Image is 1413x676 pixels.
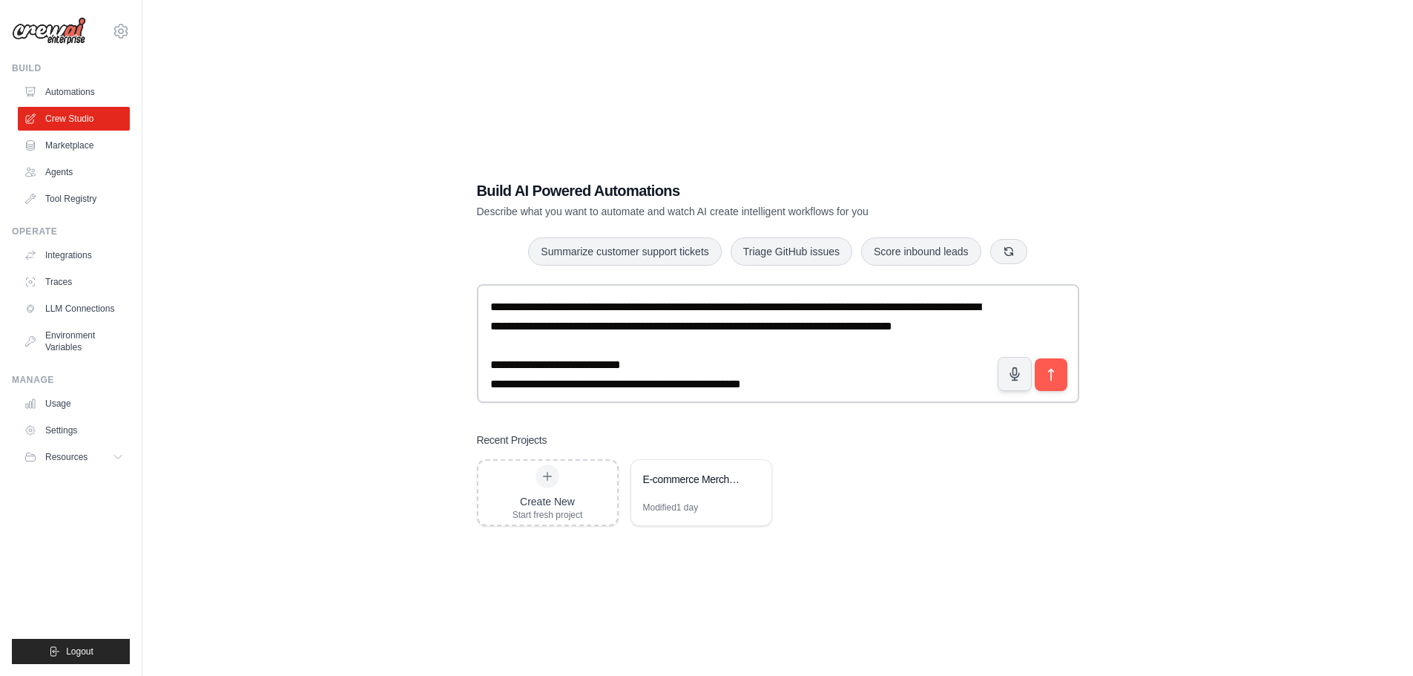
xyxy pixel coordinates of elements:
button: Score inbound leads [861,237,981,266]
div: E-commerce Merchandise Intelligence Assistant [643,472,745,487]
a: Environment Variables [18,324,130,359]
a: Tool Registry [18,187,130,211]
h1: Build AI Powered Automations [477,180,975,201]
div: Modified 1 day [643,502,699,513]
div: Manage [12,374,130,386]
a: Crew Studio [18,107,130,131]
a: Marketplace [18,134,130,157]
span: Resources [45,451,88,463]
iframe: Chat Widget [1339,605,1413,676]
p: Describe what you want to automate and watch AI create intelligent workflows for you [477,204,975,219]
a: LLM Connections [18,297,130,321]
button: Resources [18,445,130,469]
a: Traces [18,270,130,294]
button: Triage GitHub issues [731,237,852,266]
a: Integrations [18,243,130,267]
button: Click to speak your automation idea [998,357,1032,391]
div: Start fresh project [513,509,583,521]
a: Usage [18,392,130,416]
div: Operate [12,226,130,237]
div: Build [12,62,130,74]
a: Settings [18,419,130,442]
img: Logo [12,17,86,45]
button: Logout [12,639,130,664]
a: Automations [18,80,130,104]
a: Agents [18,160,130,184]
div: Create New [513,494,583,509]
span: Logout [66,646,93,657]
button: Summarize customer support tickets [528,237,721,266]
h3: Recent Projects [477,433,547,447]
button: Get new suggestions [990,239,1027,264]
